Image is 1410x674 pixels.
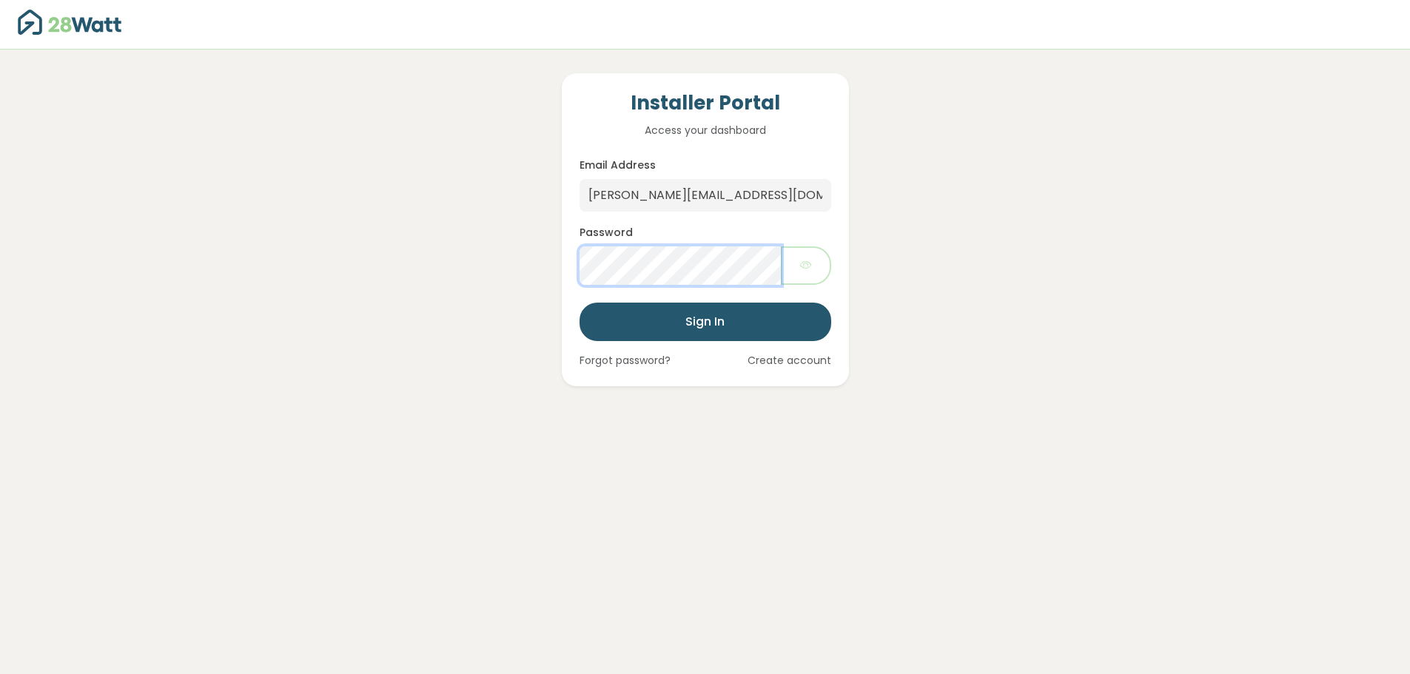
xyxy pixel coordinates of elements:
[580,158,656,173] label: Email Address
[580,303,831,341] button: Sign In
[748,353,831,368] a: Create account
[18,10,121,35] img: 28Watt
[781,246,831,285] button: Show password
[580,225,633,240] label: Password
[580,353,671,368] a: Forgot password?
[580,179,831,212] input: Enter your email
[580,91,831,116] h4: Installer Portal
[580,122,831,138] p: Access your dashboard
